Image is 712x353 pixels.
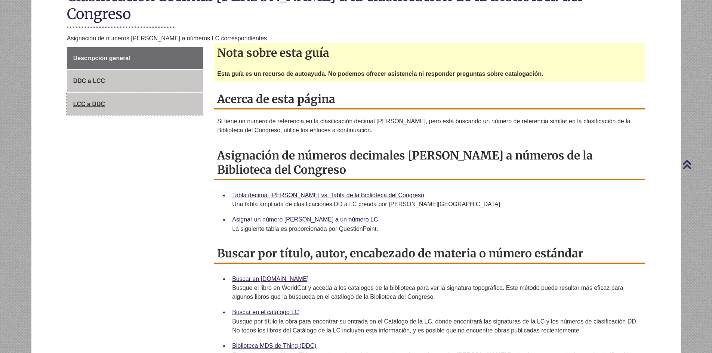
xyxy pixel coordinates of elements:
font: Busque por título la obra para encontrar su entrada en el Catálogo de la LC, donde encontrará las... [232,318,638,334]
font: Nota sobre esta guía [217,46,329,60]
a: Buscar en [DOMAIN_NAME] [232,276,309,282]
font: Esta guía es un recurso de autoayuda. No podemos ofrecer asistencia ni responder preguntas sobre ... [217,71,543,77]
font: Busque el libro en WorldCat y acceda a los catálogos de la biblioteca para ver la signatura topog... [232,285,623,300]
a: Descripción general [67,47,203,69]
font: Buscar por título, autor, encabezado de materia o número estándar [217,246,583,260]
a: DDC a LCC [67,70,203,92]
font: Si tiene un número de referencia en la clasificación decimal [PERSON_NAME], pero está buscando un... [217,118,630,133]
a: LCC a DDC [67,93,203,115]
font: La siguiente tabla es proporcionada por QuestionPoint. [232,226,378,232]
a: Volver arriba [682,160,710,170]
font: LCC a DDC [73,101,105,107]
a: Tabla decimal [PERSON_NAME] vs. Tabla de la Biblioteca del Congreso [232,192,424,198]
font: Acerca de esta página [217,92,335,106]
a: Asignar un número [PERSON_NAME] a un número LC [232,216,378,223]
font: Descripción general [73,55,130,61]
font: Asignación de números [PERSON_NAME] a números LC correspondientes [67,35,267,41]
font: Asignación de números decimales [PERSON_NAME] a números de la Biblioteca del Congreso [217,148,593,177]
div: Menú de la página de guía [67,47,203,115]
font: Una tabla ampliada de clasificaciones DD a LC creada por [PERSON_NAME][GEOGRAPHIC_DATA]. [232,201,502,207]
a: Buscar en el catálogo LC [232,309,299,315]
a: Biblioteca MDS de Thing (DDC) [232,343,317,349]
font: DDC a LCC [73,78,105,84]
